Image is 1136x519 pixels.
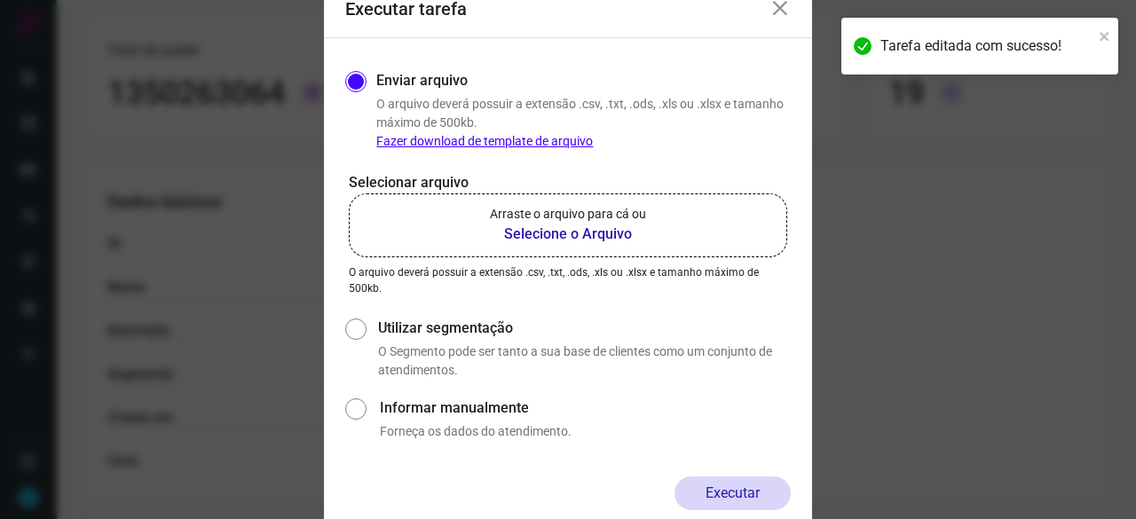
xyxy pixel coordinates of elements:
p: O arquivo deverá possuir a extensão .csv, .txt, .ods, .xls ou .xlsx e tamanho máximo de 500kb. [376,95,791,151]
label: Enviar arquivo [376,70,468,91]
a: Fazer download de template de arquivo [376,134,593,148]
b: Selecione o Arquivo [490,224,646,245]
label: Utilizar segmentação [378,318,791,339]
p: O arquivo deverá possuir a extensão .csv, .txt, .ods, .xls ou .xlsx e tamanho máximo de 500kb. [349,264,787,296]
label: Informar manualmente [380,397,791,419]
p: Selecionar arquivo [349,172,787,193]
p: O Segmento pode ser tanto a sua base de clientes como um conjunto de atendimentos. [378,342,791,380]
p: Arraste o arquivo para cá ou [490,205,646,224]
div: Tarefa editada com sucesso! [880,35,1093,57]
button: close [1099,25,1111,46]
button: Executar [674,476,791,510]
p: Forneça os dados do atendimento. [380,422,791,441]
